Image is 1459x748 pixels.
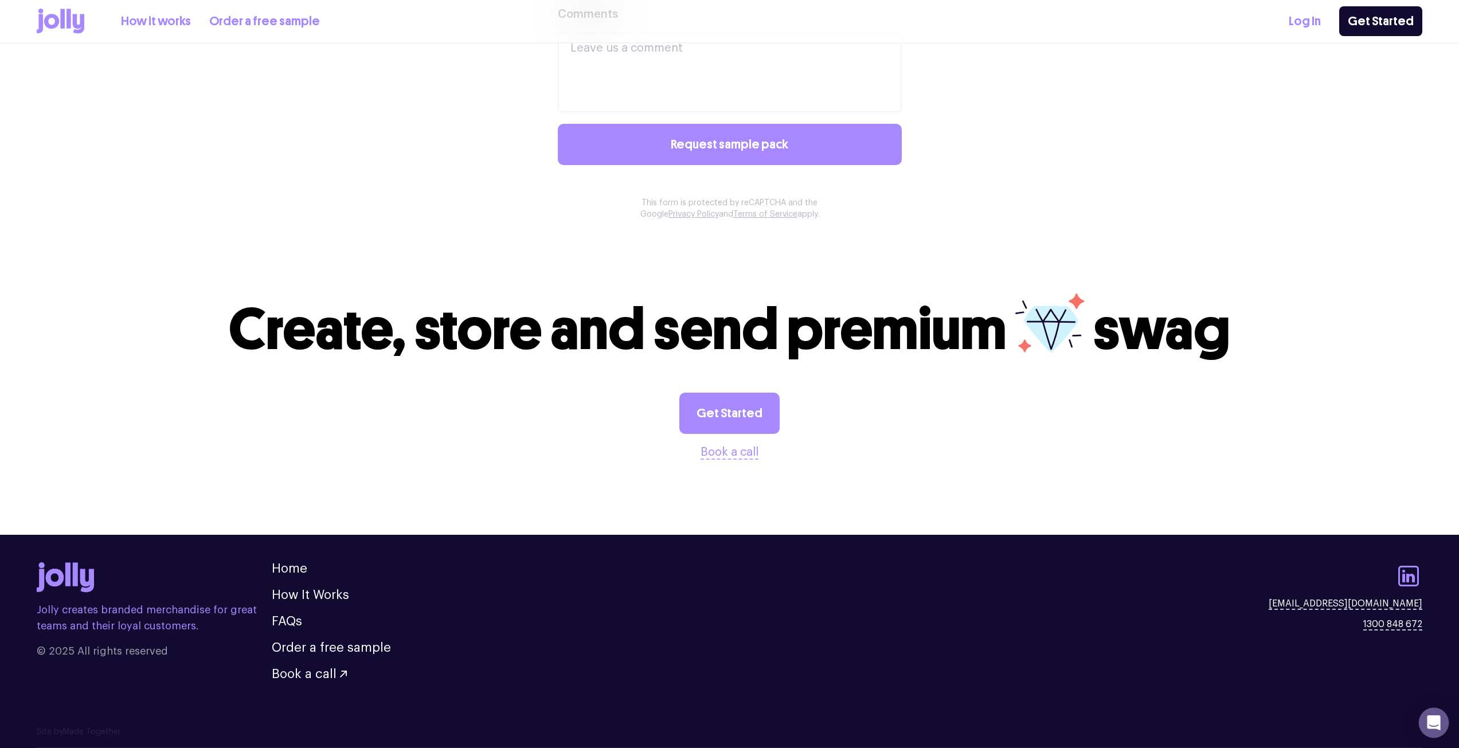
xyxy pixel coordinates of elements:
[272,668,337,680] span: Book a call
[272,615,302,628] a: FAQs
[272,668,347,680] button: Book a call
[1093,295,1230,364] span: swag
[701,443,758,461] button: Book a call
[668,210,719,218] a: Privacy Policy
[63,728,121,736] a: Made Together
[272,641,391,654] a: Order a free sample
[272,589,349,601] a: How It Works
[1339,6,1422,36] a: Get Started
[121,12,191,31] a: How it works
[679,393,780,434] a: Get Started
[1419,708,1449,738] div: Open Intercom Messenger
[272,562,307,575] a: Home
[1363,617,1422,631] a: 1300 848 672
[37,726,1422,738] p: Site by
[620,197,840,220] p: This form is protected by reCAPTCHA and the Google and apply.
[37,602,272,634] p: Jolly creates branded merchandise for great teams and their loyal customers.
[671,138,788,151] span: Request sample pack
[1289,12,1321,31] a: Log In
[1269,597,1422,610] a: [EMAIL_ADDRESS][DOMAIN_NAME]
[209,12,320,31] a: Order a free sample
[558,124,902,165] button: Request sample pack
[37,643,272,659] span: © 2025 All rights reserved
[229,295,1007,364] span: Create, store and send premium
[733,210,797,218] a: Terms of Service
